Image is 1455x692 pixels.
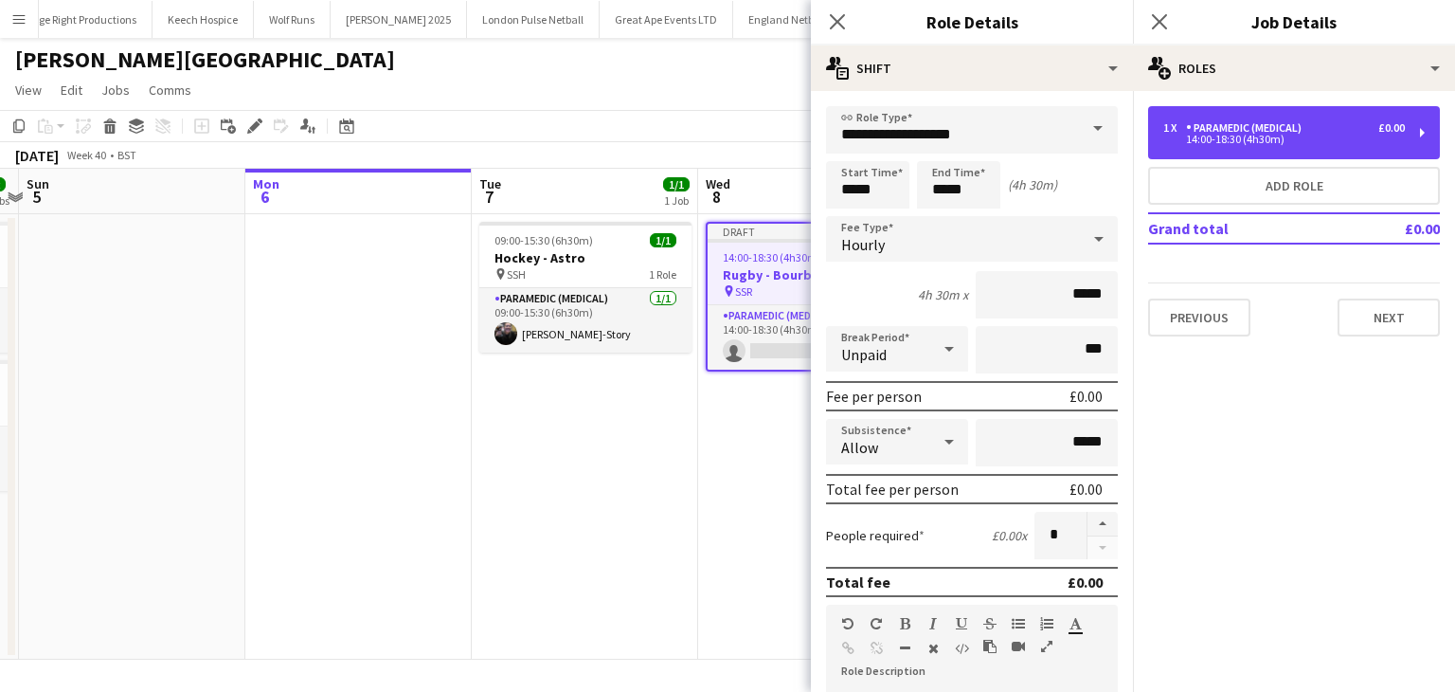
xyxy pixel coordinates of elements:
[811,46,1133,91] div: Shift
[63,148,110,162] span: Week 40
[1163,121,1186,135] div: 1 x
[1012,639,1025,654] button: Insert video
[1163,135,1405,144] div: 14:00-18:30 (4h30m)
[149,82,191,99] span: Comms
[841,235,885,254] span: Hourly
[1069,616,1082,631] button: Text Color
[811,9,1133,34] h3: Role Details
[955,641,968,656] button: HTML Code
[706,222,918,372] app-job-card: Draft14:00-18:30 (4h30m)0/1Rugby - Bourbon SSR1 RoleParamedic (Medical)0/114:00-18:30 (4h30m)
[8,1,153,38] button: Stage Right Productions
[826,387,922,406] div: Fee per person
[53,78,90,102] a: Edit
[955,616,968,631] button: Underline
[708,266,916,283] h3: Rugby - Bourbon
[1068,573,1103,592] div: £0.00
[153,1,254,38] button: Keech Hospice
[141,78,199,102] a: Comms
[898,641,911,656] button: Horizontal Line
[494,233,593,247] span: 09:00-15:30 (6h30m)
[1087,512,1118,537] button: Increase
[27,175,49,192] span: Sun
[841,345,887,364] span: Unpaid
[841,438,878,457] span: Allow
[733,1,842,38] button: England Netball
[15,46,395,74] h1: [PERSON_NAME][GEOGRAPHIC_DATA]
[1008,176,1057,193] div: (4h 30m)
[841,616,854,631] button: Undo
[254,1,331,38] button: Wolf Runs
[253,175,279,192] span: Mon
[1148,299,1250,337] button: Previous
[992,527,1027,544] div: £0.00 x
[983,616,997,631] button: Strikethrough
[1069,480,1103,499] div: £0.00
[101,82,130,99] span: Jobs
[250,186,279,208] span: 6
[1350,213,1440,244] td: £0.00
[61,82,82,99] span: Edit
[983,639,997,654] button: Paste as plain text
[1012,616,1025,631] button: Unordered List
[1148,167,1440,205] button: Add role
[723,250,821,264] span: 14:00-18:30 (4h30m)
[1133,46,1455,91] div: Roles
[1338,299,1440,337] button: Next
[1378,121,1405,135] div: £0.00
[735,284,752,299] span: SSR
[649,267,676,282] span: 1 Role
[826,480,959,499] div: Total fee per person
[1040,639,1053,654] button: Fullscreen
[708,305,916,370] app-card-role: Paramedic (Medical)0/114:00-18:30 (4h30m)
[1186,121,1309,135] div: Paramedic (Medical)
[600,1,733,38] button: Great Ape Events LTD
[24,186,49,208] span: 5
[479,288,692,353] app-card-role: Paramedic (Medical)1/109:00-15:30 (6h30m)[PERSON_NAME]-Story
[1133,9,1455,34] h3: Job Details
[664,193,689,208] div: 1 Job
[926,616,940,631] button: Italic
[826,573,890,592] div: Total fee
[650,233,676,247] span: 1/1
[703,186,730,208] span: 8
[1148,213,1350,244] td: Grand total
[1040,616,1053,631] button: Ordered List
[331,1,467,38] button: [PERSON_NAME] 2025
[479,249,692,266] h3: Hockey - Astro
[117,148,136,162] div: BST
[826,527,925,544] label: People required
[476,186,501,208] span: 7
[898,616,911,631] button: Bold
[918,286,968,303] div: 4h 30m x
[1069,387,1103,406] div: £0.00
[15,146,59,165] div: [DATE]
[507,267,526,282] span: SSH
[8,78,49,102] a: View
[479,175,501,192] span: Tue
[467,1,600,38] button: London Pulse Netball
[870,616,883,631] button: Redo
[663,177,690,191] span: 1/1
[706,175,730,192] span: Wed
[708,224,916,239] div: Draft
[94,78,137,102] a: Jobs
[15,82,42,99] span: View
[479,222,692,353] app-job-card: 09:00-15:30 (6h30m)1/1Hockey - Astro SSH1 RoleParamedic (Medical)1/109:00-15:30 (6h30m)[PERSON_NA...
[926,641,940,656] button: Clear Formatting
